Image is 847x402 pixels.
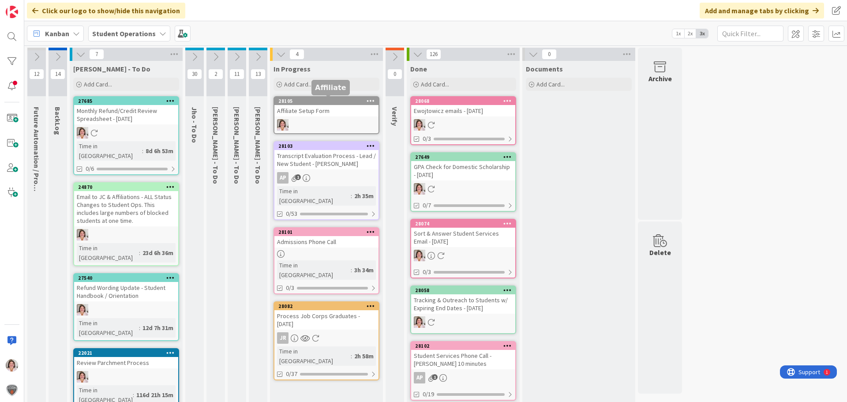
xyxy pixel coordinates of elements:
span: 7 [89,49,104,60]
span: 11 [229,69,244,79]
span: 0/53 [286,209,297,218]
div: 28068 [411,97,515,105]
div: AP [411,372,515,383]
div: AP [414,372,425,383]
span: 0 [387,69,402,79]
div: 27540Refund Wording Update - Student Handbook / Orientation [74,274,178,301]
div: 24870 [74,183,178,191]
div: Ewojtowicz emails - [DATE] [411,105,515,116]
div: 22021Review Parchment Process [74,349,178,368]
img: EW [277,119,289,131]
span: In Progress [274,64,311,73]
img: EW [414,183,425,195]
a: 28082Process Job Corps Graduates - [DATE]JRTime in [GEOGRAPHIC_DATA]:2h 58m0/37 [274,301,379,380]
div: Refund Wording Update - Student Handbook / Orientation [74,282,178,301]
span: 0/3 [423,267,431,277]
div: Affiliate Setup Form [274,105,379,116]
div: 28082 [274,302,379,310]
span: Done [410,64,427,73]
div: Time in [GEOGRAPHIC_DATA] [77,243,139,263]
img: EW [414,119,425,131]
span: Verify [390,107,399,126]
img: EW [414,250,425,261]
div: 28074 [411,220,515,228]
div: Monthly Refund/Credit Review Spreadsheet - [DATE] [74,105,178,124]
span: : [139,323,140,333]
div: 28074Sort & Answer Student Services Email - [DATE] [411,220,515,247]
a: 28105Affiliate Setup FormEW [274,96,379,134]
span: 12 [29,69,44,79]
span: BackLog [53,107,62,135]
div: 28068 [415,98,515,104]
span: 0/3 [423,134,431,143]
div: Add and manage tabs by clicking [700,3,824,19]
div: Sort & Answer Student Services Email - [DATE] [411,228,515,247]
div: 27649GPA Check for Domestic Scholarship - [DATE] [411,153,515,180]
img: EW [77,371,88,383]
a: 28074Sort & Answer Student Services Email - [DATE]EW0/3 [410,219,516,278]
a: 27649GPA Check for Domestic Scholarship - [DATE]EW0/7 [410,152,516,212]
span: 30 [187,69,202,79]
div: 28101 [278,229,379,235]
div: 28082 [278,303,379,309]
div: Review Parchment Process [74,357,178,368]
div: 24870Email to JC & Affiliations - ALL Status Changes to Student Ops. This includes large numbers ... [74,183,178,226]
div: Archive [648,73,672,84]
a: 28068Ewojtowicz emails - [DATE]EW0/3 [410,96,516,145]
span: Add Card... [284,80,312,88]
div: EW [411,183,515,195]
div: 22021 [78,350,178,356]
div: 28058Tracking & Outreach to Students w/ Expiring End Dates - [DATE] [411,286,515,314]
span: 0/19 [423,390,434,399]
h5: Affiliate [315,83,346,92]
div: 28105 [274,97,379,105]
div: 24870 [78,184,178,190]
div: Process Job Corps Graduates - [DATE] [274,310,379,330]
div: 27649 [411,153,515,161]
a: 27540Refund Wording Update - Student Handbook / OrientationEWTime in [GEOGRAPHIC_DATA]:12d 7h 31m [73,273,179,341]
div: AP [274,172,379,184]
span: : [351,265,352,275]
div: 12d 7h 31m [140,323,176,333]
div: 22021 [74,349,178,357]
div: 2h 58m [352,351,376,361]
span: Add Card... [84,80,112,88]
img: EW [77,229,88,240]
span: 13 [251,69,266,79]
div: 28103 [278,143,379,149]
input: Quick Filter... [717,26,783,41]
div: 28082Process Job Corps Graduates - [DATE] [274,302,379,330]
span: 4 [289,49,304,60]
div: EW [74,371,178,383]
img: EW [77,304,88,316]
div: 28102 [415,343,515,349]
div: JR [274,332,379,344]
span: Add Card... [421,80,449,88]
div: 27685Monthly Refund/Credit Review Spreadsheet - [DATE] [74,97,178,124]
div: Email to JC & Affiliations - ALL Status Changes to Student Ops. This includes large numbers of bl... [74,191,178,226]
div: 23d 6h 36m [140,248,176,258]
div: 8d 6h 53m [143,146,176,156]
span: : [142,146,143,156]
div: EW [411,119,515,131]
div: 28068Ewojtowicz emails - [DATE] [411,97,515,116]
div: 28101 [274,228,379,236]
div: Transcript Evaluation Process - Lead / New Student - [PERSON_NAME] [274,150,379,169]
div: 116d 21h 15m [134,390,176,400]
div: 28074 [415,221,515,227]
img: EW [6,359,18,372]
span: 2 [208,69,223,79]
div: 2h 35m [352,191,376,201]
div: Student Services Phone Call - [PERSON_NAME] 10 minutes [411,350,515,369]
span: : [133,390,134,400]
div: 1 [46,4,48,11]
span: 126 [426,49,441,60]
span: Kanban [45,28,69,39]
a: 27685Monthly Refund/Credit Review Spreadsheet - [DATE]EWTime in [GEOGRAPHIC_DATA]:8d 6h 53m0/6 [73,96,179,175]
a: 28103Transcript Evaluation Process - Lead / New Student - [PERSON_NAME]APTime in [GEOGRAPHIC_DATA... [274,141,379,220]
div: 3h 34m [352,265,376,275]
a: 28101Admissions Phone CallTime in [GEOGRAPHIC_DATA]:3h 34m0/3 [274,227,379,294]
span: Support [19,1,40,12]
div: 27649 [415,154,515,160]
div: 28101Admissions Phone Call [274,228,379,248]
